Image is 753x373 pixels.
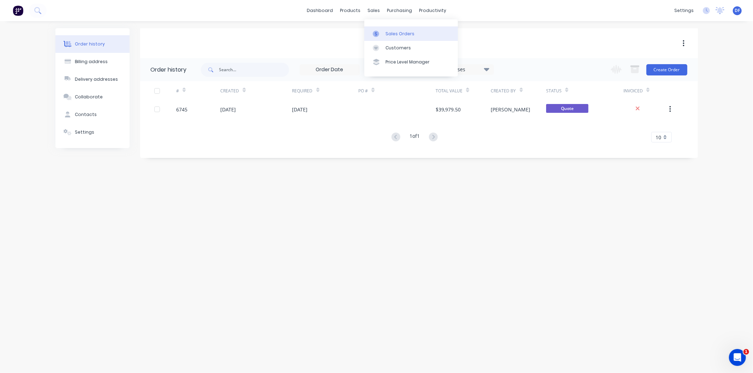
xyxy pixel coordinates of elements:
[176,81,220,100] div: #
[220,81,292,100] div: Created
[75,129,94,135] div: Settings
[151,66,187,74] div: Order history
[546,88,562,94] div: Status
[336,5,364,16] div: products
[13,5,23,16] img: Factory
[436,106,461,113] div: $39,979.50
[623,81,668,100] div: Invoiced
[300,65,359,75] input: Order Date
[292,81,359,100] div: Required
[546,104,588,113] span: Quote
[55,53,130,71] button: Billing address
[416,5,450,16] div: productivity
[176,106,187,113] div: 6745
[491,88,516,94] div: Created By
[646,64,687,75] button: Create Order
[383,5,416,16] div: purchasing
[55,35,130,53] button: Order history
[358,88,368,94] div: PO #
[176,88,179,94] div: #
[75,111,97,118] div: Contacts
[55,88,130,106] button: Collaborate
[364,26,458,41] a: Sales Orders
[55,123,130,141] button: Settings
[219,63,289,77] input: Search...
[546,81,623,100] div: Status
[436,88,462,94] div: Total Value
[55,106,130,123] button: Contacts
[292,88,313,94] div: Required
[671,5,697,16] div: settings
[386,45,411,51] div: Customers
[623,88,643,94] div: Invoiced
[303,5,336,16] a: dashboard
[220,88,239,94] div: Created
[729,349,746,366] iframe: Intercom live chat
[735,7,740,14] span: DF
[364,55,458,69] a: Price Level Manager
[358,81,436,100] div: PO #
[55,71,130,88] button: Delivery addresses
[743,349,749,355] span: 1
[292,106,308,113] div: [DATE]
[75,59,108,65] div: Billing address
[434,66,494,73] div: 18 Statuses
[386,31,414,37] div: Sales Orders
[75,76,118,82] div: Delivery addresses
[436,81,491,100] div: Total Value
[364,5,383,16] div: sales
[220,106,236,113] div: [DATE]
[491,106,531,113] div: [PERSON_NAME]
[75,41,105,47] div: Order history
[75,94,103,100] div: Collaborate
[656,134,662,141] span: 10
[364,41,458,55] a: Customers
[410,132,420,142] div: 1 of 1
[386,59,430,65] div: Price Level Manager
[491,81,546,100] div: Created By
